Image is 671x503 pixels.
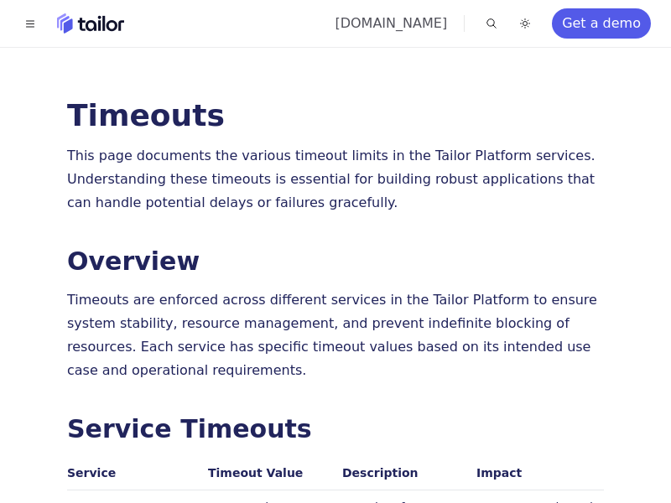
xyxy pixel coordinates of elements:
[67,144,604,215] p: This page documents the various timeout limits in the Tailor Platform services. Understanding the...
[20,13,40,34] button: Toggle navigation
[67,288,604,382] p: Timeouts are enforced across different services in the Tailor Platform to ensure system stability...
[57,13,124,34] a: Home
[67,248,604,275] h2: Overview
[335,456,470,490] th: Description
[335,15,447,31] a: [DOMAIN_NAME]
[67,101,604,131] h1: Timeouts
[201,456,335,490] th: Timeout Value
[470,456,604,490] th: Impact
[552,8,651,39] a: Get a demo
[67,456,201,490] th: Service
[515,13,535,34] button: Toggle dark mode
[67,416,604,443] h2: Service Timeouts
[481,13,502,34] button: Find something...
